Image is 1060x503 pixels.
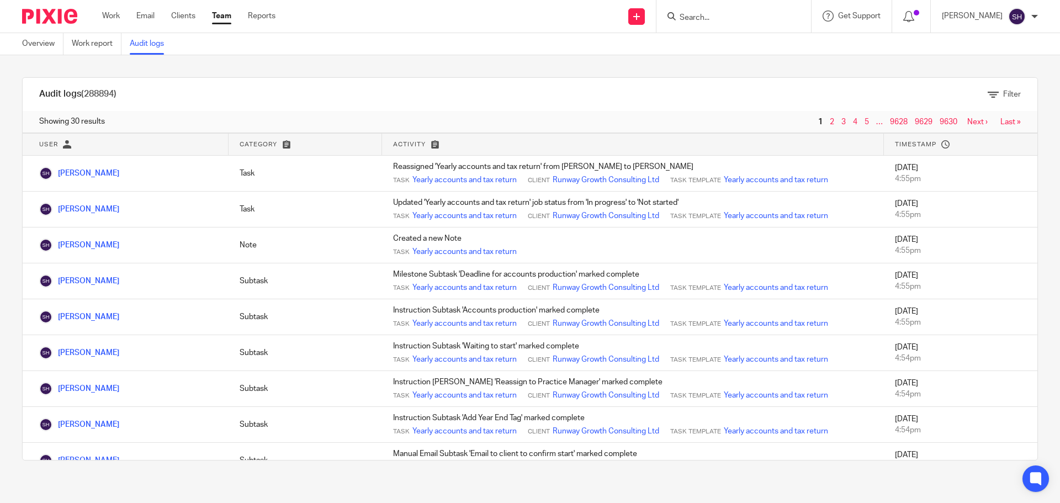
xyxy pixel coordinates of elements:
td: Instruction Subtask 'Add Year End Tag' marked complete [382,407,884,443]
a: [PERSON_NAME] [39,349,119,357]
div: 4:55pm [895,173,1026,184]
td: [DATE] [884,371,1037,407]
img: Sonia Hickman [39,382,52,395]
img: Sonia Hickman [39,274,52,288]
img: svg%3E [1008,8,1026,25]
span: Client [528,176,550,185]
div: 4:54pm [895,389,1026,400]
span: Task [393,427,410,436]
img: Sonia Hickman [39,239,52,252]
span: Task Template [670,284,721,293]
a: Work report [72,33,121,55]
a: Yearly accounts and tax return [412,426,517,437]
a: 9628 [890,118,908,126]
a: Yearly accounts and tax return [412,246,517,257]
a: Yearly accounts and tax return [412,210,517,221]
span: Get Support [838,12,881,20]
td: Updated 'Yearly accounts and tax return' job status from 'In progress' to 'Not started' [382,192,884,227]
td: Subtask [229,263,382,299]
a: Next › [967,118,988,126]
a: Runway Growth Consulting Ltd [553,354,659,365]
a: Yearly accounts and tax return [724,174,828,186]
span: Task [393,248,410,257]
td: Task [229,192,382,227]
a: Email [136,10,155,22]
td: [DATE] [884,227,1037,263]
span: Client [528,391,550,400]
span: Showing 30 results [39,116,105,127]
a: 2 [830,118,834,126]
a: 4 [853,118,857,126]
nav: pager [815,118,1021,126]
a: Runway Growth Consulting Ltd [553,318,659,329]
img: Sonia Hickman [39,418,52,431]
span: Task Template [670,212,721,221]
span: Client [528,356,550,364]
a: Yearly accounts and tax return [724,282,828,293]
a: [PERSON_NAME] [39,277,119,285]
a: [PERSON_NAME] [39,170,119,177]
span: … [873,115,886,129]
td: [DATE] [884,443,1037,479]
a: Runway Growth Consulting Ltd [553,282,659,293]
a: Yearly accounts and tax return [412,354,517,365]
a: [PERSON_NAME] [39,241,119,249]
span: Task [393,391,410,400]
span: Client [528,427,550,436]
div: 4:54pm [895,353,1026,364]
td: Subtask [229,371,382,407]
td: [DATE] [884,263,1037,299]
td: Subtask [229,299,382,335]
span: Filter [1003,91,1021,98]
td: [DATE] [884,156,1037,192]
span: Task [393,212,410,221]
td: Instruction Subtask 'Waiting to start' marked complete [382,335,884,371]
a: [PERSON_NAME] [39,421,119,428]
td: Manual Email Subtask 'Email to client to confirm start' marked complete [382,443,884,479]
span: Category [240,141,277,147]
a: Yearly accounts and tax return [412,282,517,293]
span: Task [393,356,410,364]
td: [DATE] [884,335,1037,371]
td: Subtask [229,443,382,479]
a: [PERSON_NAME] [39,313,119,321]
span: User [39,141,58,147]
a: 9630 [940,118,957,126]
a: Yearly accounts and tax return [724,210,828,221]
a: [PERSON_NAME] [39,457,119,464]
span: Task Template [670,427,721,436]
span: Task Template [670,391,721,400]
span: Client [528,320,550,329]
a: 3 [841,118,846,126]
div: 4:55pm [895,317,1026,328]
a: Yearly accounts and tax return [724,426,828,437]
a: 9629 [915,118,932,126]
a: Yearly accounts and tax return [412,174,517,186]
span: Timestamp [895,141,936,147]
a: Work [102,10,120,22]
img: Sonia Hickman [39,346,52,359]
a: Yearly accounts and tax return [724,390,828,401]
td: Instruction [PERSON_NAME] 'Reassign to Practice Manager' marked complete [382,371,884,407]
a: Reports [248,10,275,22]
td: [DATE] [884,192,1037,227]
td: Task [229,156,382,192]
a: Yearly accounts and tax return [412,390,517,401]
td: Instruction Subtask 'Accounts production' marked complete [382,299,884,335]
span: Activity [393,141,426,147]
img: Sonia Hickman [39,310,52,324]
a: Overview [22,33,63,55]
a: Last » [1000,118,1021,126]
p: [PERSON_NAME] [942,10,1003,22]
a: 5 [865,118,869,126]
a: Team [212,10,231,22]
td: Note [229,227,382,263]
td: Created a new Note [382,227,884,263]
a: Runway Growth Consulting Ltd [553,210,659,221]
td: Subtask [229,335,382,371]
span: Client [528,212,550,221]
img: Pixie [22,9,77,24]
span: Task [393,284,410,293]
a: Runway Growth Consulting Ltd [553,174,659,186]
td: Reassigned 'Yearly accounts and tax return' from [PERSON_NAME] to [PERSON_NAME] [382,156,884,192]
